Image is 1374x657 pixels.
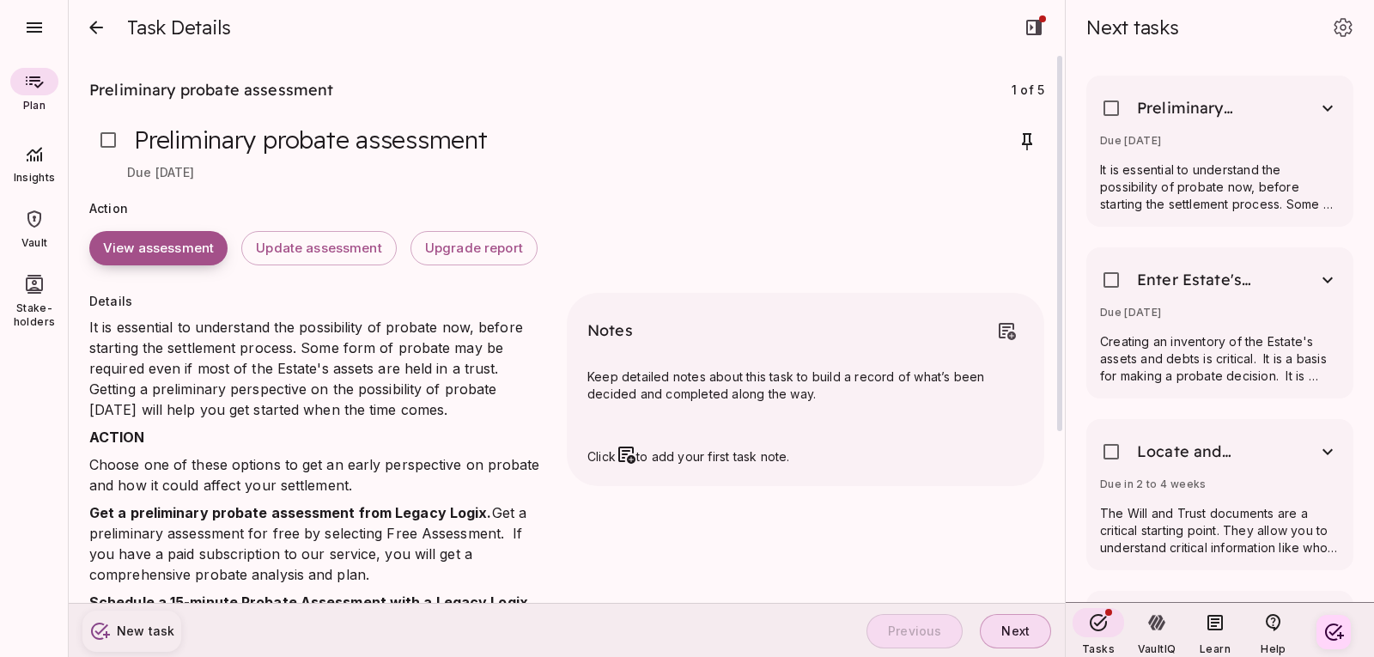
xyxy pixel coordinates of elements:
[89,454,546,496] p: Choose one of these options to get an early perspective on probate and how it could affect your s...
[425,240,523,257] span: Upgrade report
[980,614,1051,648] button: Next
[1137,270,1264,290] span: Enter Estate's Asset and Debts
[1100,134,1162,147] span: Due [DATE]
[1137,441,1264,462] span: Locate and upload the Estate's legal documents
[1012,82,1044,97] span: 1 of 5
[1086,247,1353,398] div: Enter Estate's Asset and DebtsDue [DATE]Creating an inventory of the Estate's assets and debts is...
[1100,505,1340,557] p: The Will and Trust documents are a critical starting point. They allow you to understand critical...
[89,502,546,585] p: Get a preliminary assessment for free by selecting Free Assessment. If you have a paid subscripti...
[103,240,214,257] span: View assessment
[1200,642,1231,655] span: Learn
[89,231,228,265] button: View assessment
[89,504,492,521] strong: Get a preliminary probate assessment from Legacy Logix.
[3,132,65,192] div: Insights
[79,10,113,45] button: close
[1100,333,1340,385] p: Creating an inventory of the Estate's assets and debts is critical. It is a basis for making a pr...
[1082,642,1115,655] span: Tasks
[89,294,132,308] span: Details
[1086,76,1353,227] div: Preliminary probate assessmentDue [DATE]It is essential to understand the possibility of probate ...
[241,231,397,265] button: Update assessment
[1316,615,1351,649] button: Create your first task
[1100,478,1207,490] span: Due in 2 to 4 weeks
[587,369,988,401] span: Keep detailed notes about this task to build a record of what’s been decided and completed along ...
[127,15,231,40] span: Task Details
[1086,419,1353,570] div: Locate and upload the Estate's legal documentsDue in 2 to 4 weeksThe Will and Trust documents are...
[1001,624,1030,639] span: Next
[1086,15,1179,40] span: Next tasks
[1100,306,1162,319] span: Due [DATE]
[21,236,48,250] span: Vault
[3,171,65,185] span: Insights
[1138,642,1176,655] span: VaultIQ
[256,240,382,257] span: Update assessment
[89,593,532,631] strong: Schedule a 15-minute Probate Assessment with a Legacy Logix Settlement Advisor.
[410,231,538,265] button: Upgrade report
[636,449,790,464] span: to add your first task note.
[1261,642,1286,655] span: Help
[1100,161,1340,213] p: It is essential to understand the possibility of probate now, before starting the settlement proc...
[89,317,546,420] p: It is essential to understand the possibility of probate now, before starting the settlement proc...
[89,201,128,216] span: Action
[117,624,174,638] span: New task
[82,611,181,652] button: New task
[1137,98,1264,119] span: Preliminary probate assessment
[89,80,334,100] span: Preliminary probate assessment
[587,449,616,464] span: Click
[587,320,633,340] span: Notes
[127,165,195,179] span: Due [DATE]
[23,99,46,113] span: Plan
[89,429,145,446] strong: ACTION
[134,125,488,159] span: Preliminary probate assessment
